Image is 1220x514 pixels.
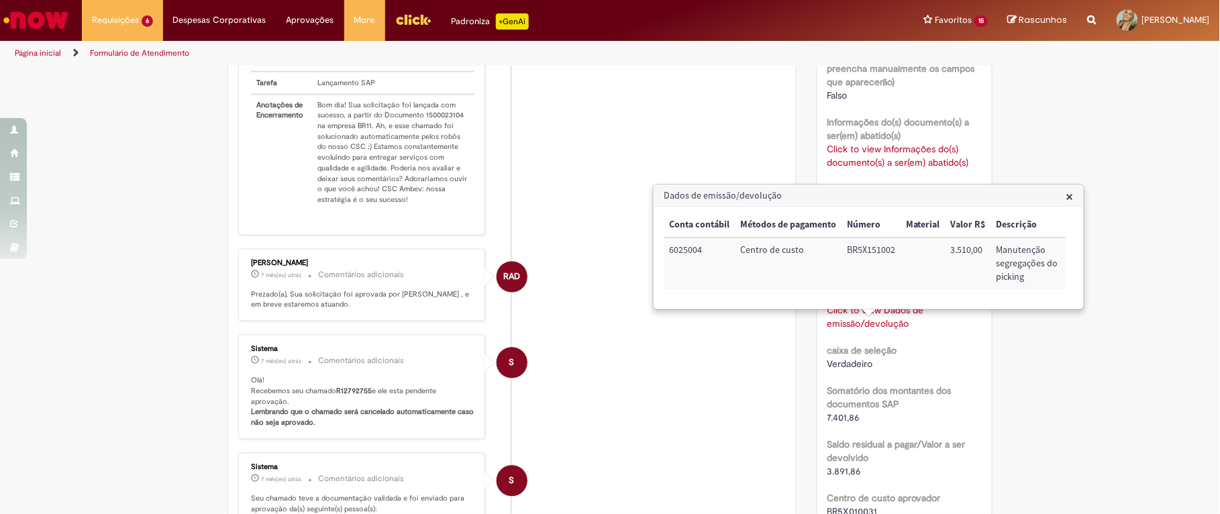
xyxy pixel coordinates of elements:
[827,89,848,101] span: Falso
[827,36,975,88] b: Não consegui encontrar meu fornecedor (marque esta opção e preencha manualmente os campos que apa...
[654,185,1083,207] h3: Dados de emissão/devolução
[318,474,404,485] small: Comentários adicionais
[991,213,1066,238] th: Descrição
[503,261,520,293] span: RAD
[842,213,901,238] th: Número
[827,344,897,356] b: caixa de seleção
[827,384,952,410] b: Somatório dos montantes dos documentos SAP
[336,387,372,397] b: R12792755
[509,465,515,497] span: S
[251,346,474,354] div: Sistema
[173,13,266,27] span: Despesas Corporativas
[354,13,375,27] span: More
[251,376,474,429] p: Olá! Recebemos seu chamado e ele esta pendente aprovação.
[827,411,860,423] span: 7.401,86
[251,72,312,95] th: Tarefa
[1019,13,1068,26] span: Rascunhos
[261,476,301,484] time: 11/03/2025 15:51:58
[318,356,404,367] small: Comentários adicionais
[497,262,527,293] div: Ricardo Amorim Da Silva
[287,13,334,27] span: Aprovações
[827,116,970,142] b: Informações do(s) documento(s) a ser(em) abatido(s)
[497,348,527,378] div: System
[10,41,803,66] ul: Trilhas de página
[842,238,901,289] td: Número: BR5X151002
[452,13,529,30] div: Padroniza
[735,213,842,238] th: Métodos de pagamento
[827,143,969,168] a: Click to view Informações do(s) documento(s) a ser(em) abatido(s)
[318,270,404,281] small: Comentários adicionais
[1008,14,1068,27] a: Rascunhos
[92,13,139,27] span: Requisições
[251,407,476,428] b: Lembrando que o chamado será cancelado automaticamente caso não seja aprovado.
[251,290,474,311] p: Prezado(a), Sua solicitação foi aprovada por [PERSON_NAME] , e em breve estaremos atuando.
[935,13,972,27] span: Favoritos
[90,48,189,58] a: Formulário de Atendimento
[395,9,431,30] img: click_logo_yellow_360x200.png
[735,238,842,289] td: Métodos de pagamento: Centro de custo
[261,272,301,280] span: 7 mês(es) atrás
[251,260,474,268] div: [PERSON_NAME]
[497,466,527,497] div: System
[653,184,1084,310] div: Dados de emissão/devolução
[664,238,735,289] td: Conta contábil: 6025004
[827,304,924,329] a: Click to view Dados de emissão/devolução
[1066,189,1074,203] button: Close
[827,465,862,477] span: 3.891,86
[312,72,474,95] td: Lançamento SAP
[15,48,61,58] a: Página inicial
[1142,14,1210,25] span: [PERSON_NAME]
[261,272,301,280] time: 11/03/2025 16:10:03
[827,492,941,504] b: Centro de custo aprovador
[251,464,474,472] div: Sistema
[509,347,515,379] span: S
[901,213,946,238] th: Material
[251,95,312,211] th: Anotações de Encerramento
[261,358,301,366] span: 7 mês(es) atrás
[142,15,153,27] span: 6
[827,183,979,262] b: Confirmo que todos os documentos informados acima NÃO estão compensados no SAP no momento de aber...
[664,213,735,238] th: Conta contábil
[827,358,873,370] span: Verdadeiro
[946,213,991,238] th: Valor R$
[261,476,301,484] span: 7 mês(es) atrás
[496,13,529,30] p: +GenAi
[1,7,70,34] img: ServiceNow
[991,238,1066,289] td: Descrição: Manutenção segregações do picking
[974,15,988,27] span: 15
[827,438,966,464] b: Saldo residual a pagar/Valor a ser devolvido
[312,95,474,211] td: Bom dia! Sua solicitação foi lançada com sucesso, a partir do Documento 1500023104 na empresa BR1...
[901,238,946,289] td: Material:
[946,238,991,289] td: Valor R$: 3.510,00
[261,358,301,366] time: 11/03/2025 15:52:06
[1066,187,1074,205] span: ×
